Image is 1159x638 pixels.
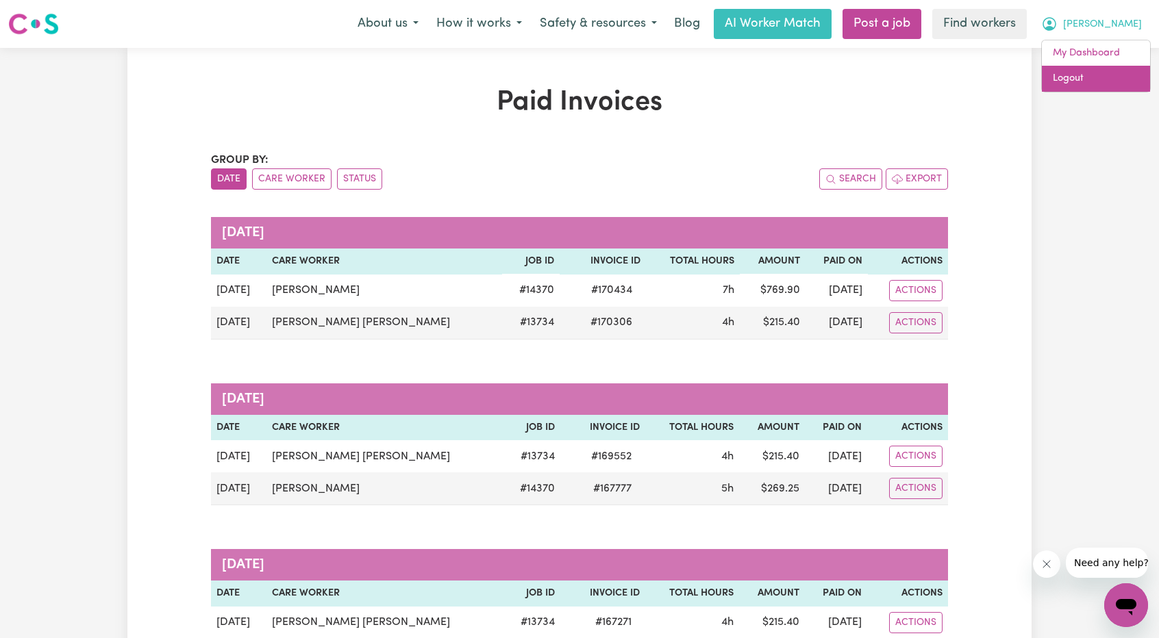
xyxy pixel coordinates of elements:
[8,12,59,36] img: Careseekers logo
[266,307,502,340] td: [PERSON_NAME] [PERSON_NAME]
[645,580,739,607] th: Total Hours
[8,8,59,40] a: Careseekers logo
[721,483,734,494] span: 5 hours
[502,275,560,307] td: # 14370
[1066,548,1148,578] iframe: Message from company
[932,9,1027,39] a: Find workers
[211,275,266,307] td: [DATE]
[805,415,867,441] th: Paid On
[266,248,502,275] th: Care Worker
[582,314,640,331] span: # 170306
[349,10,427,38] button: About us
[211,472,266,505] td: [DATE]
[585,481,640,497] span: # 167777
[560,580,645,607] th: Invoice ID
[646,248,740,275] th: Total Hours
[721,617,734,628] span: 4 hours
[503,440,560,472] td: # 13734
[503,415,560,441] th: Job ID
[211,155,269,166] span: Group by:
[886,168,948,190] button: Export
[266,580,503,607] th: Care Worker
[211,415,266,441] th: Date
[739,472,805,505] td: $ 269.25
[721,451,734,462] span: 4 hours
[843,9,921,39] a: Post a job
[645,415,739,441] th: Total Hours
[805,472,867,505] td: [DATE]
[266,415,503,441] th: Care Worker
[714,9,832,39] a: AI Worker Match
[739,580,805,607] th: Amount
[666,9,708,39] a: Blog
[1033,550,1060,578] iframe: Close message
[211,86,948,119] h1: Paid Invoices
[502,307,560,340] td: # 13734
[739,440,805,472] td: $ 215.40
[722,317,734,328] span: 4 hours
[889,280,943,301] button: Actions
[266,275,502,307] td: [PERSON_NAME]
[805,440,867,472] td: [DATE]
[503,580,560,607] th: Job ID
[806,307,868,340] td: [DATE]
[587,614,640,630] span: # 167271
[889,446,943,467] button: Actions
[583,282,640,298] span: # 170434
[427,10,531,38] button: How it works
[502,248,560,275] th: Job ID
[211,168,247,190] button: sort invoices by date
[740,248,806,275] th: Amount
[806,248,868,275] th: Paid On
[1042,66,1150,92] a: Logout
[266,440,503,472] td: [PERSON_NAME] [PERSON_NAME]
[740,275,806,307] td: $ 769.90
[889,312,943,333] button: Actions
[1041,40,1151,92] div: My Account
[503,472,560,505] td: # 14370
[560,248,646,275] th: Invoice ID
[868,248,948,275] th: Actions
[337,168,382,190] button: sort invoices by paid status
[252,168,332,190] button: sort invoices by care worker
[739,415,805,441] th: Amount
[560,415,645,441] th: Invoice ID
[211,383,948,415] caption: [DATE]
[1042,40,1150,66] a: My Dashboard
[889,612,943,633] button: Actions
[889,478,943,499] button: Actions
[583,448,640,465] span: # 169552
[740,307,806,340] td: $ 215.40
[867,415,948,441] th: Actions
[8,10,83,21] span: Need any help?
[211,440,266,472] td: [DATE]
[1104,583,1148,627] iframe: Button to launch messaging window
[211,307,266,340] td: [DATE]
[531,10,666,38] button: Safety & resources
[819,168,882,190] button: Search
[806,275,868,307] td: [DATE]
[867,580,948,607] th: Actions
[1032,10,1151,38] button: My Account
[266,472,503,505] td: [PERSON_NAME]
[723,285,734,296] span: 7 hours
[1063,17,1142,32] span: [PERSON_NAME]
[805,580,867,607] th: Paid On
[211,248,266,275] th: Date
[211,217,948,248] caption: [DATE]
[211,549,948,580] caption: [DATE]
[211,580,266,607] th: Date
